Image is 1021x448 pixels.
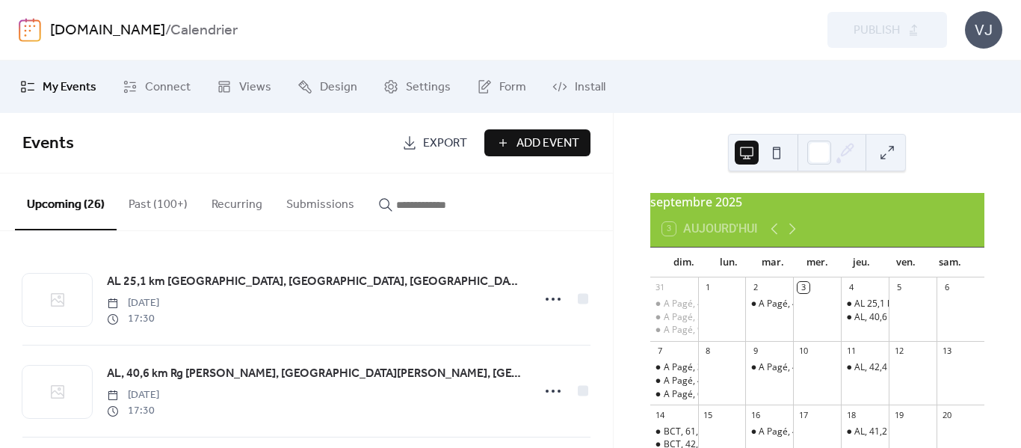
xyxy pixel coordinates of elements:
[111,67,202,107] a: Connect
[107,272,522,292] a: AL 25,1 km [GEOGRAPHIC_DATA], [GEOGRAPHIC_DATA], [GEOGRAPHIC_DATA], [GEOGRAPHIC_DATA], Voie de Co...
[750,248,795,277] div: mar.
[928,248,972,277] div: sam.
[845,346,857,357] div: 11
[841,311,889,324] div: AL, 40,6 km Rg Cyrille-Beaudry, St-Gérard, Rg Nord, Crabtree. Commandité par Clinique Éric Dupuis...
[107,273,522,291] span: AL 25,1 km [GEOGRAPHIC_DATA], [GEOGRAPHIC_DATA], [GEOGRAPHIC_DATA], [GEOGRAPHIC_DATA], Voie de Co...
[703,346,714,357] div: 8
[107,387,159,403] span: [DATE]
[706,248,750,277] div: lun.
[745,426,793,438] div: A Pagé, 43,2 km Ch Village St-Pierre-Nord, Base-de-Roc. St-Paul. Commandité par salle d'entraînem...
[650,298,698,310] div: A Pagé, 41,2 km Crabtree, St-Liguori, Voie de Contournement. Commandité par Trévi Joliette piscin...
[798,282,809,293] div: 3
[466,67,537,107] a: Form
[107,295,159,311] span: [DATE]
[650,361,698,374] div: A Pagé, 39,6 km St-Ambroise, Ste-Marceline. Commandité par Municipalité de St-Ambroise service mu...
[650,426,698,438] div: BCT, 61,7 km St-Gérard, l'Assomption, Rg Point-du-Jour-Sud. Commandité par Napa distributeur de p...
[655,409,666,420] div: 14
[650,388,698,401] div: A Pagé, 67,2 km St-Liguori, St-Ambroise, Ste-Marceline, Ste-Mélanie. Commandité par La Distinctio...
[845,282,857,293] div: 4
[320,79,357,96] span: Design
[941,282,952,293] div: 6
[798,346,809,357] div: 10
[650,375,698,387] div: A Pagé, 48,9 km St-Liguori, St-Jacques, Ste-Marie, Crabtree. Commandité par Constuction Mike Blai...
[541,67,617,107] a: Install
[206,67,283,107] a: Views
[22,127,74,160] span: Events
[372,67,462,107] a: Settings
[165,16,170,45] b: /
[423,135,467,153] span: Export
[19,18,41,42] img: logo
[841,426,889,438] div: AL, 41,2 km St-Thomas, Crabtree, St-Paul. Commandité par Son X Plus produits audio/vidéo
[965,11,1002,49] div: VJ
[239,79,271,96] span: Views
[484,129,590,156] button: Add Event
[703,409,714,420] div: 15
[845,409,857,420] div: 18
[391,129,478,156] a: Export
[883,248,928,277] div: ven.
[516,135,579,153] span: Add Event
[650,193,984,211] div: septembre 2025
[117,174,200,229] button: Past (100+)
[893,409,904,420] div: 19
[650,324,698,337] div: A Pagé, 90,1 km Rawdon, St-Alphonse, Ste-Béatrix, Ste-Mélanie. Commandité par Val Délice
[575,79,605,96] span: Install
[745,298,793,310] div: A Pagé, 40,1 km Rg Ste-Julie, 2e Rg (aller retour), Voie de contournement. Commandité par Boucher...
[893,346,904,357] div: 12
[841,298,889,310] div: AL 25,1 km St-Pierre-Sud, St-Paul, Crabtree, Petite Noraie, Voie de Contournement
[145,79,191,96] span: Connect
[43,79,96,96] span: My Events
[406,79,451,96] span: Settings
[893,282,904,293] div: 5
[655,346,666,357] div: 7
[941,409,952,420] div: 20
[750,282,761,293] div: 2
[798,409,809,420] div: 17
[107,403,159,419] span: 17:30
[200,174,274,229] button: Recurring
[841,361,889,374] div: AL, 42,4 km St-Liguori, St-Jacques, Ste-Marie, Crabtree, St-Paul. Commandité par Boies Desroches ...
[795,248,839,277] div: mer.
[9,67,108,107] a: My Events
[107,365,522,383] span: AL, 40,6 km Rg [PERSON_NAME], [GEOGRAPHIC_DATA][PERSON_NAME], [GEOGRAPHIC_DATA], [GEOGRAPHIC_DATA...
[107,364,522,384] a: AL, 40,6 km Rg [PERSON_NAME], [GEOGRAPHIC_DATA][PERSON_NAME], [GEOGRAPHIC_DATA], [GEOGRAPHIC_DATA...
[750,346,761,357] div: 9
[274,174,366,229] button: Submissions
[15,174,117,230] button: Upcoming (26)
[650,311,698,324] div: A Pagé, 52,2 km St-Liguori, Montéée Hamilton, Rawdon, 38e Av. Commandité par Val Délice mets maisons
[50,16,165,45] a: [DOMAIN_NAME]
[941,346,952,357] div: 13
[655,282,666,293] div: 31
[107,311,159,327] span: 17:30
[170,16,238,45] b: Calendrier
[745,361,793,374] div: A Pagé, 41,4 km Rg de la Petite-Noraie, St-Liguori, St-Ambroise. Commandité par Dupont photo stud...
[499,79,526,96] span: Form
[839,248,883,277] div: jeu.
[750,409,761,420] div: 16
[662,248,706,277] div: dim.
[286,67,368,107] a: Design
[703,282,714,293] div: 1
